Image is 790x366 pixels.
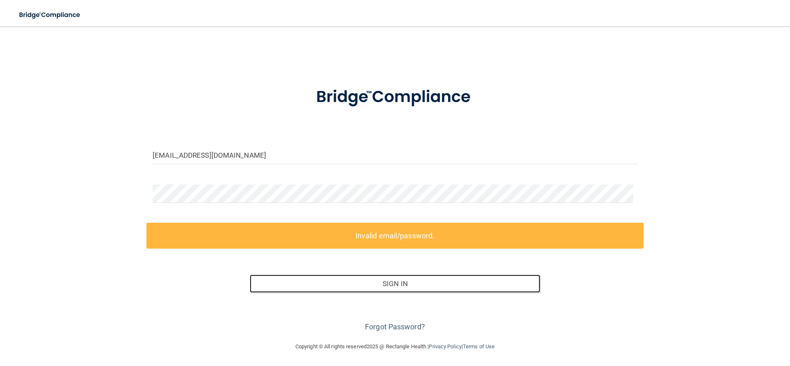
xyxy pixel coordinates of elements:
[250,275,541,293] button: Sign In
[153,146,637,164] input: Email
[12,7,88,23] img: bridge_compliance_login_screen.278c3ca4.svg
[429,343,461,350] a: Privacy Policy
[245,333,545,360] div: Copyright © All rights reserved 2025 @ Rectangle Health | |
[463,343,495,350] a: Terms of Use
[299,76,491,119] img: bridge_compliance_login_screen.278c3ca4.svg
[146,223,644,249] label: Invalid email/password.
[365,322,425,331] a: Forgot Password?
